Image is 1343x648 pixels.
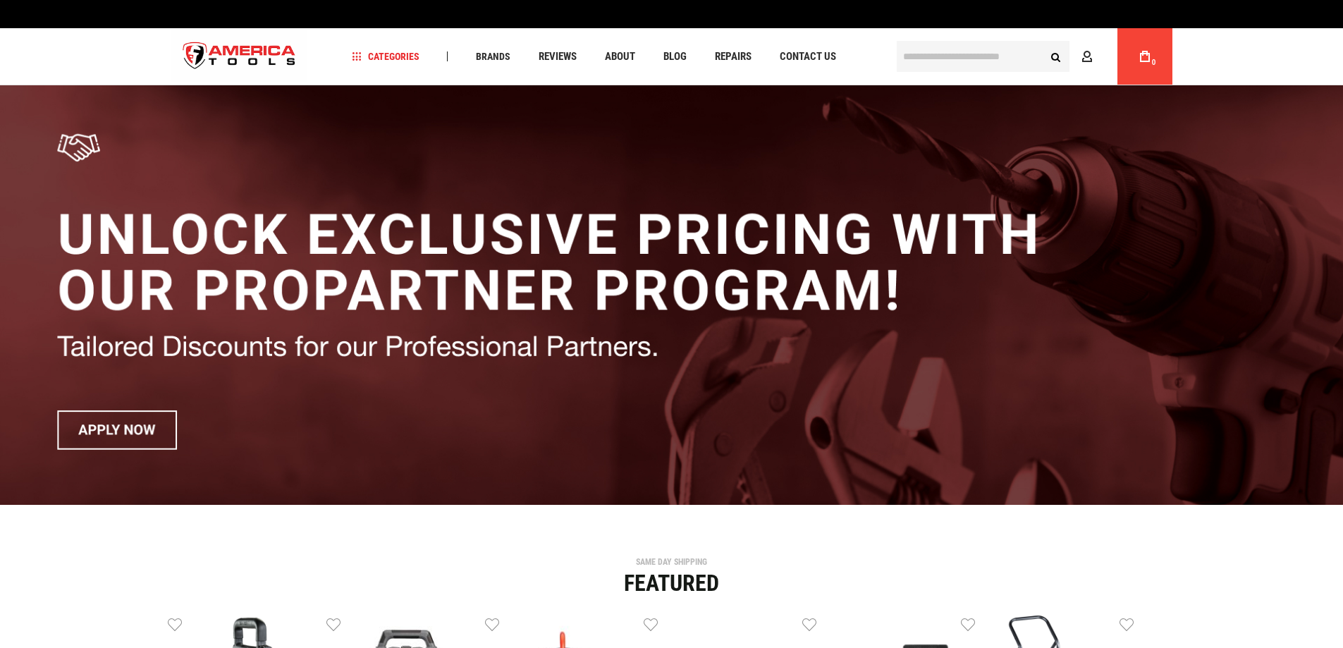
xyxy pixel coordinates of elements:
[532,47,583,66] a: Reviews
[470,47,517,66] a: Brands
[657,47,693,66] a: Blog
[1043,43,1069,70] button: Search
[1152,59,1156,66] span: 0
[773,47,842,66] a: Contact Us
[605,51,635,62] span: About
[168,558,1176,566] div: SAME DAY SHIPPING
[715,51,752,62] span: Repairs
[171,30,308,83] a: store logo
[168,572,1176,594] div: Featured
[1132,28,1158,85] a: 0
[539,51,577,62] span: Reviews
[663,51,687,62] span: Blog
[476,51,510,61] span: Brands
[599,47,642,66] a: About
[352,51,419,61] span: Categories
[780,51,836,62] span: Contact Us
[171,30,308,83] img: America Tools
[345,47,426,66] a: Categories
[709,47,758,66] a: Repairs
